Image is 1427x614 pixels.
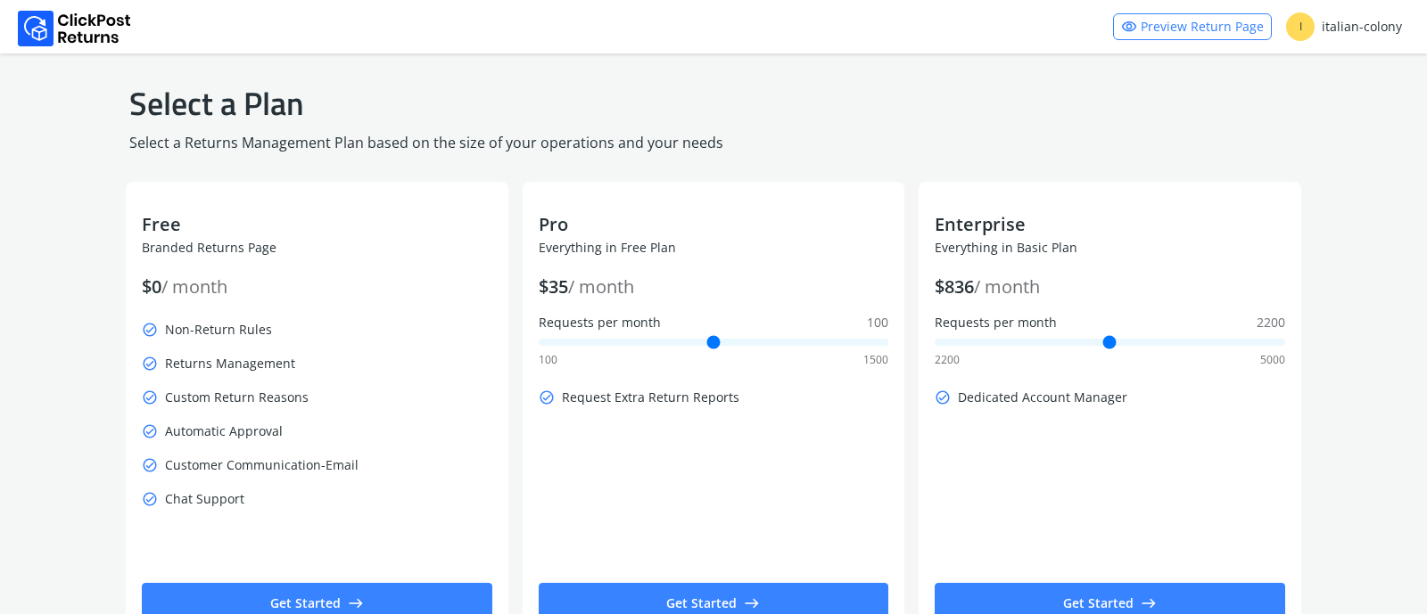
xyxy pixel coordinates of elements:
span: check_circle [935,385,951,410]
span: 100 [867,314,888,332]
span: 2200 [935,353,960,367]
p: Pro [539,212,888,237]
p: Branded Returns Page [142,239,491,257]
p: Enterprise [935,212,1284,237]
label: Requests per month [935,314,1284,332]
p: Select a Returns Management Plan based on the size of your operations and your needs [129,132,1297,153]
span: visibility [1121,14,1137,39]
span: / month [161,274,227,299]
p: Automatic Approval [142,419,491,444]
p: Non-Return Rules [142,317,491,342]
span: check_circle [142,385,158,410]
a: visibilityPreview Return Page [1113,13,1272,40]
p: Everything in Basic Plan [935,239,1284,257]
p: Everything in Free Plan [539,239,888,257]
span: check_circle [142,317,158,342]
p: $ 836 [935,274,1284,299]
p: $ 0 [142,274,491,299]
span: check_circle [142,351,158,376]
label: Requests per month [539,314,888,332]
span: 100 [539,353,557,367]
span: check_circle [142,487,158,512]
span: check_circle [539,385,555,410]
span: 1500 [863,353,888,367]
p: $ 35 [539,274,888,299]
p: Customer Communication-Email [142,453,491,478]
span: check_circle [142,419,158,444]
p: Chat Support [142,487,491,512]
span: 5000 [1260,353,1285,367]
img: Logo [18,11,131,46]
h1: Select a Plan [129,82,1297,125]
p: Returns Management [142,351,491,376]
span: check_circle [142,453,158,478]
p: Custom Return Reasons [142,385,491,410]
p: Request Extra Return Reports [539,385,888,410]
span: 2200 [1257,314,1285,332]
p: Dedicated Account Manager [935,385,1284,410]
div: italian-colony [1286,12,1402,41]
span: / month [568,274,634,299]
span: I [1286,12,1315,41]
span: / month [974,274,1040,299]
p: Free [142,212,491,237]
